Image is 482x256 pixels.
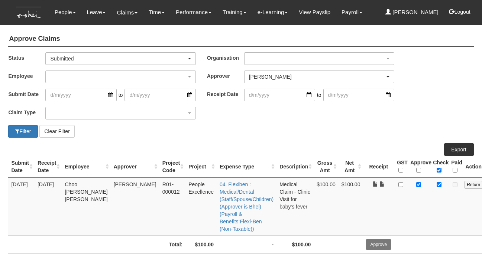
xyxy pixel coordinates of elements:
[444,143,474,156] a: Export
[207,70,244,81] label: Approver
[35,156,62,178] th: Receipt Date : activate to sort column ascending
[244,70,394,83] button: [PERSON_NAME]
[323,89,394,101] input: d/m/yyyy
[45,89,116,101] input: d/m/yyyy
[244,89,315,101] input: d/m/yyyy
[276,177,314,236] td: Medical Claim - Clinic Visit for baby's fever
[149,4,165,21] a: Time
[8,125,38,138] button: Filter
[444,3,476,21] button: Logout
[249,73,385,81] div: [PERSON_NAME]
[430,156,448,178] th: Check
[220,181,274,232] a: 04. Flexiben : Medical/Dental (Staff/Spouse/Children) (Approver is Bhel) (Payroll & Benefits:Flex...
[314,156,339,178] th: Gross Amt : activate to sort column ascending
[276,156,314,178] th: Description : activate to sort column ascending
[451,226,475,249] iframe: chat widget
[339,177,363,236] td: $100.00
[385,4,439,21] a: [PERSON_NAME]
[39,125,74,138] button: Clear Filter
[339,156,363,178] th: Net Amt : activate to sort column ascending
[8,89,45,99] label: Submit Date
[8,32,473,47] h4: Approve Claims
[363,156,394,178] th: Receipt
[315,89,323,101] span: to
[185,156,217,178] th: Project : activate to sort column ascending
[8,52,45,63] label: Status
[35,177,62,236] td: [DATE]
[258,4,288,21] a: e-Learning
[45,52,195,65] button: Submitted
[55,4,76,21] a: People
[62,177,110,236] td: Choo [PERSON_NAME] [PERSON_NAME]
[176,4,211,21] a: Performance
[8,177,34,236] td: [DATE]
[394,156,407,178] th: GST
[50,55,186,62] div: Submitted
[117,4,138,21] a: Claims
[117,89,125,101] span: to
[8,107,45,118] label: Claim Type
[276,236,314,253] td: $100.00
[185,177,217,236] td: People Excellence
[111,156,159,178] th: Approver : activate to sort column ascending
[62,156,110,178] th: Employee : activate to sort column ascending
[223,4,246,21] a: Training
[87,4,106,21] a: Leave
[111,177,159,236] td: [PERSON_NAME]
[217,156,276,178] th: Expense Type : activate to sort column ascending
[342,4,362,21] a: Payroll
[159,177,185,236] td: R01-000012
[366,239,391,250] input: Approve
[159,156,185,178] th: Project Code : activate to sort column ascending
[407,156,430,178] th: Approve
[314,177,339,236] td: $100.00
[124,89,195,101] input: d/m/yyyy
[207,52,244,63] label: Organisation
[207,89,244,99] label: Receipt Date
[8,156,34,178] th: Submit Date : activate to sort column ascending
[448,156,462,178] th: Paid
[8,70,45,81] label: Employee
[217,236,276,253] td: -
[185,236,217,253] td: $100.00
[62,236,185,253] td: Total:
[299,4,330,21] a: View Payslip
